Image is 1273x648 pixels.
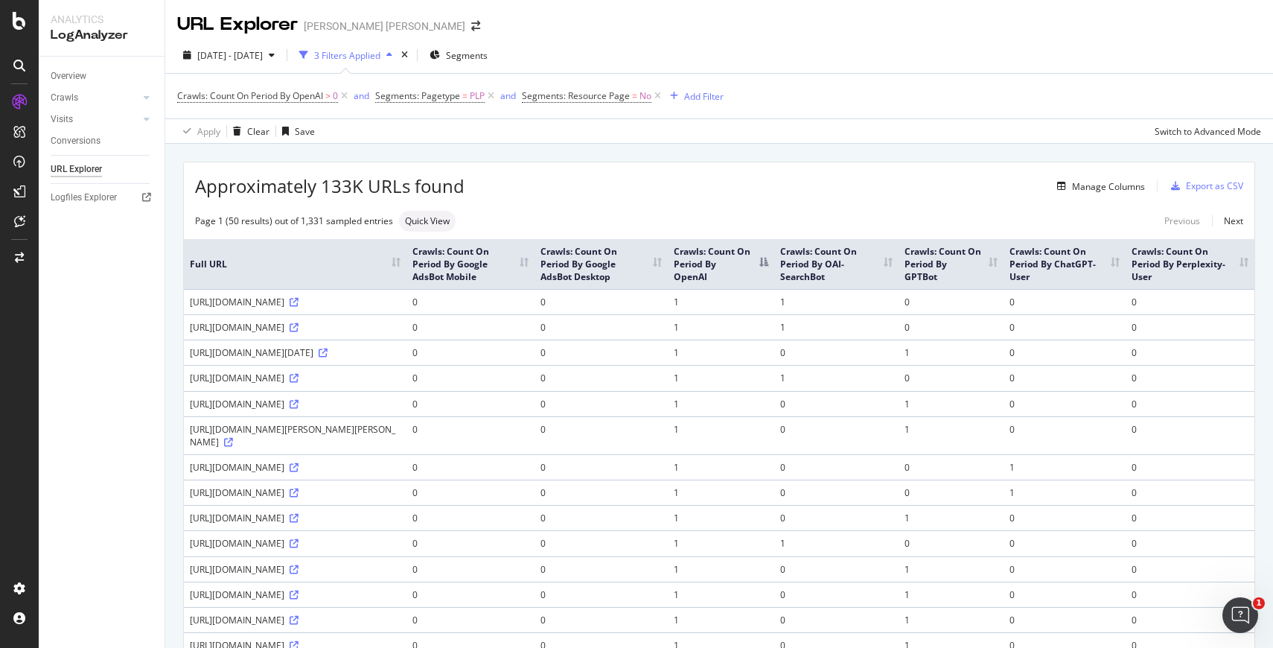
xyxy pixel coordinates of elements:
[668,582,774,607] td: 1
[51,112,73,127] div: Visits
[1126,416,1254,454] td: 0
[899,289,1004,314] td: 0
[1004,530,1125,556] td: 0
[247,125,269,138] div: Clear
[190,346,401,359] div: [URL][DOMAIN_NAME][DATE]
[406,480,535,505] td: 0
[535,607,668,632] td: 0
[535,416,668,454] td: 0
[1126,391,1254,416] td: 0
[535,505,668,530] td: 0
[668,556,774,582] td: 1
[899,454,1004,480] td: 0
[535,454,668,480] td: 0
[470,86,485,107] span: PLP
[774,454,899,480] td: 0
[1004,391,1125,416] td: 0
[668,530,774,556] td: 1
[398,48,411,63] div: times
[668,505,774,530] td: 1
[406,607,535,632] td: 0
[406,340,535,365] td: 0
[774,340,899,365] td: 0
[1126,505,1254,530] td: 0
[177,43,281,67] button: [DATE] - [DATE]
[276,119,315,143] button: Save
[51,133,154,149] a: Conversions
[899,314,1004,340] td: 0
[774,530,899,556] td: 1
[774,239,899,289] th: Crawls: Count On Period By OAI-SearchBot: activate to sort column ascending
[1004,607,1125,632] td: 0
[1051,177,1145,195] button: Manage Columns
[190,486,401,499] div: [URL][DOMAIN_NAME]
[184,239,406,289] th: Full URL: activate to sort column ascending
[406,365,535,390] td: 0
[333,86,338,107] span: 0
[51,90,139,106] a: Crawls
[1126,530,1254,556] td: 0
[639,86,651,107] span: No
[1004,340,1125,365] td: 0
[190,512,401,524] div: [URL][DOMAIN_NAME]
[51,69,154,84] a: Overview
[1004,505,1125,530] td: 0
[195,215,393,227] div: Page 1 (50 results) out of 1,331 sampled entries
[899,340,1004,365] td: 1
[471,21,480,31] div: arrow-right-arrow-left
[1072,180,1145,193] div: Manage Columns
[51,190,117,206] div: Logfiles Explorer
[1126,556,1254,582] td: 0
[1149,119,1261,143] button: Switch to Advanced Mode
[51,162,102,177] div: URL Explorer
[1126,454,1254,480] td: 0
[1004,556,1125,582] td: 0
[1126,582,1254,607] td: 0
[406,289,535,314] td: 0
[190,296,401,308] div: [URL][DOMAIN_NAME]
[899,556,1004,582] td: 1
[314,49,380,62] div: 3 Filters Applied
[899,607,1004,632] td: 1
[774,391,899,416] td: 0
[535,289,668,314] td: 0
[668,391,774,416] td: 1
[1186,180,1243,192] div: Export as CSV
[177,89,323,102] span: Crawls: Count On Period By OpenAI
[1126,340,1254,365] td: 0
[522,89,630,102] span: Segments: Resource Page
[774,314,899,340] td: 1
[1126,607,1254,632] td: 0
[1004,582,1125,607] td: 0
[51,190,154,206] a: Logfiles Explorer
[227,119,269,143] button: Clear
[668,454,774,480] td: 1
[774,365,899,390] td: 1
[295,125,315,138] div: Save
[535,582,668,607] td: 0
[774,607,899,632] td: 0
[1165,174,1243,198] button: Export as CSV
[51,133,100,149] div: Conversions
[1222,597,1258,633] iframe: Intercom live chat
[190,423,401,448] div: [URL][DOMAIN_NAME][PERSON_NAME][PERSON_NAME]
[406,239,535,289] th: Crawls: Count On Period By Google AdsBot Mobile: activate to sort column ascending
[406,505,535,530] td: 0
[899,582,1004,607] td: 1
[177,12,298,37] div: URL Explorer
[1126,480,1254,505] td: 0
[535,391,668,416] td: 0
[668,416,774,454] td: 1
[190,372,401,384] div: [URL][DOMAIN_NAME]
[51,112,139,127] a: Visits
[684,90,724,103] div: Add Filter
[51,90,78,106] div: Crawls
[774,556,899,582] td: 0
[500,89,516,103] button: and
[375,89,460,102] span: Segments: Pagetype
[406,454,535,480] td: 0
[899,391,1004,416] td: 1
[1155,125,1261,138] div: Switch to Advanced Mode
[190,461,401,474] div: [URL][DOMAIN_NAME]
[774,582,899,607] td: 0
